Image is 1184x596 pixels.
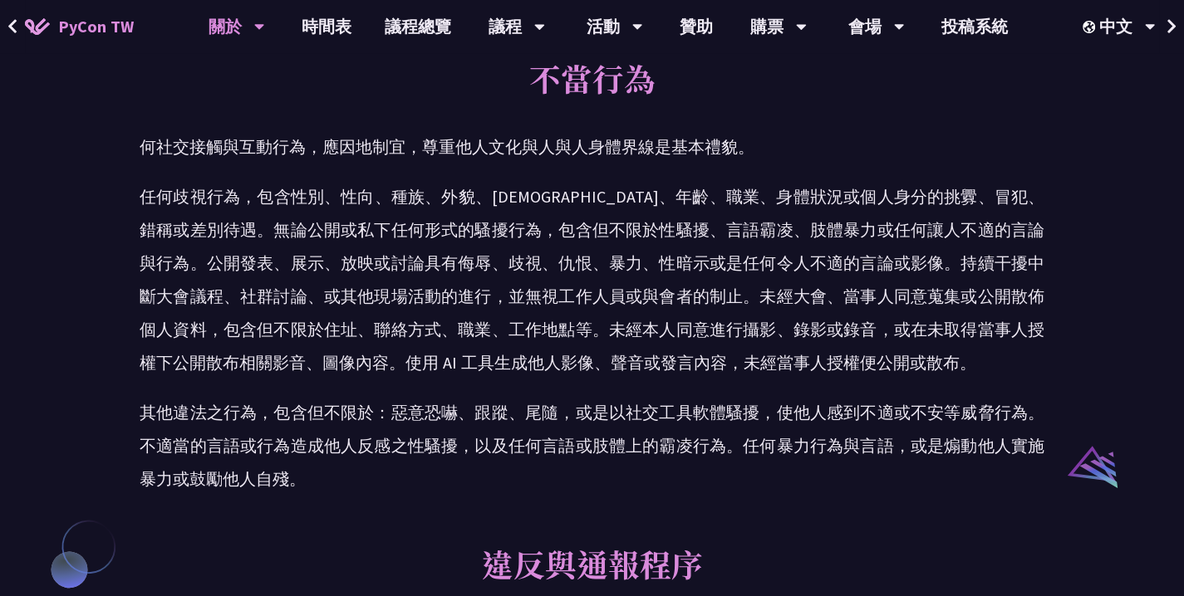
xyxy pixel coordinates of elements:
[8,6,150,47] a: PyCon TW
[140,180,1044,379] p: 任何歧視行為，包含性別、性向、種族、外貌、[DEMOGRAPHIC_DATA]、年齡、職業、身體狀況或個人身分的挑釁、冒犯、錯稱或差別待遇。無論公開或私下任何形式的騷擾行為，包含但不限於性騷擾、...
[140,60,1044,97] p: 不當行為
[1083,21,1099,33] img: Locale Icon
[140,545,1044,583] p: 違反與通報程序
[58,14,134,39] span: PyCon TW
[140,396,1044,496] p: 其他違法之行為，包含但不限於：惡意恐嚇、跟蹤、尾隨，或是以社交工具軟體騷擾，使他人感到不適或不安等威脅行為。不適當的言語或行為造成他人反感之性騷擾，以及任何言語或肢體上的霸凌行為。任何暴力行為與...
[25,18,50,35] img: Home icon of PyCon TW 2025
[140,130,1044,164] p: 何社交接觸與互動行為，應因地制宜，尊重他人文化與人與人身體界線是基本禮貌。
